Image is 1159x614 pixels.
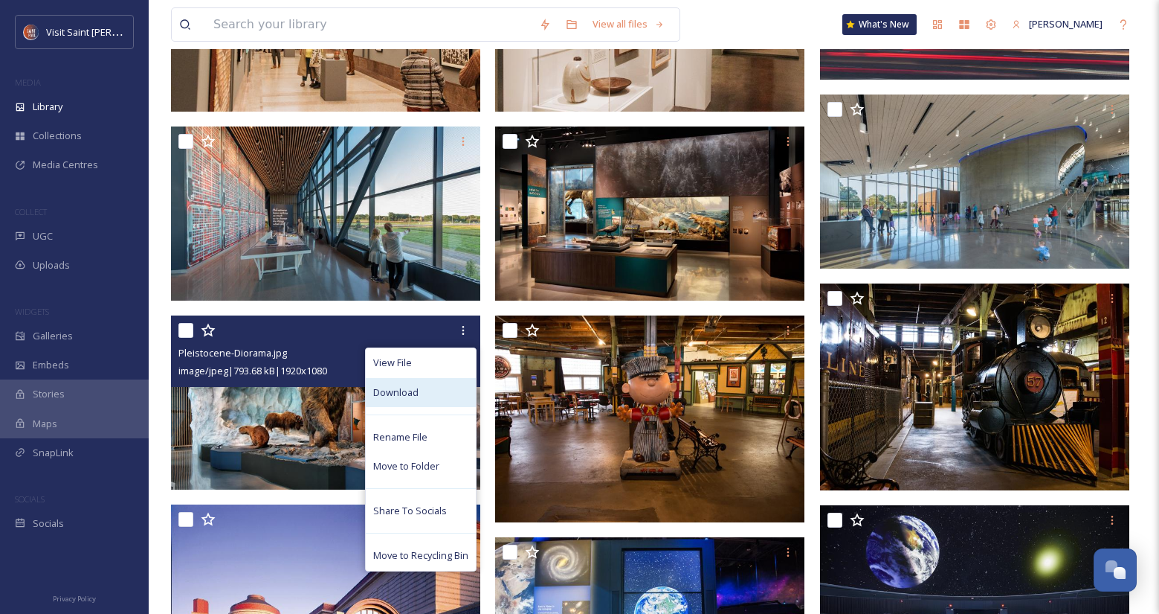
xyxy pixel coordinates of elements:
span: MEDIA [15,77,41,88]
span: Privacy Policy [53,594,96,604]
span: Collections [33,129,82,143]
a: [PERSON_NAME] [1004,10,1110,39]
span: SOCIALS [15,493,45,505]
span: Media Centres [33,158,98,172]
img: TransportationMuseum-2.jpg [495,316,804,522]
input: Search your library [206,8,532,41]
span: Visit Saint [PERSON_NAME] [46,25,165,39]
span: Socials [33,517,64,531]
span: SnapLink [33,446,74,460]
button: Open Chat [1094,549,1137,592]
span: Stories [33,387,65,401]
img: North-Woods-Biome--Wolves-Mammoth_Duncan Millar.jpg [495,127,804,301]
span: Share To Socials [373,504,447,518]
span: Uploads [33,258,70,272]
img: Horizon-Hall-South_James Steinkamp.jpg [820,95,1129,269]
img: Visit%20Saint%20Paul%20Updated%20Profile%20Image.jpg [24,25,39,39]
span: Embeds [33,358,69,372]
span: Library [33,100,62,114]
span: COLLECT [15,206,47,217]
a: Privacy Policy [53,589,96,607]
img: TransportationMuseum-1.jpg [820,284,1129,490]
span: WIDGETS [15,306,49,317]
a: View all files [585,10,672,39]
span: Pleistocene-Diorama.jpg [178,346,287,359]
span: image/jpeg | 793.68 kB | 1920 x 1080 [178,364,327,377]
span: Move to Recycling Bin [373,549,468,563]
span: View File [373,356,412,370]
span: Maps [33,417,57,431]
span: Rename File [373,430,427,444]
span: [PERSON_NAME] [1029,17,1102,31]
span: Download [373,386,419,400]
img: Imagine-the-Future_James Steinkamp.jpg [171,127,480,301]
span: Move to Folder [373,459,439,473]
img: Pleistocene-Diorama.jpg [171,316,480,490]
span: UGC [33,229,53,243]
a: What's New [842,14,917,35]
span: Galleries [33,329,73,343]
